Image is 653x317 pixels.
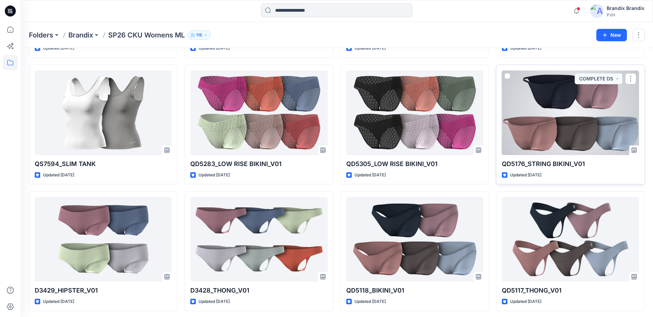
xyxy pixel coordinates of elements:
p: Updated [DATE] [354,172,386,179]
p: D3429_HIPSTER_V01 [35,286,172,295]
p: Updated [DATE] [510,298,541,305]
p: Updated [DATE] [510,172,541,179]
p: Updated [DATE] [354,298,386,305]
a: D3428_THONG_V01 [190,197,327,282]
p: QS7594_SLIM TANK [35,159,172,169]
button: New [596,29,627,41]
a: Folders [29,30,53,40]
a: QD5117_THONG_V01 [502,197,639,282]
a: Brandix [68,30,93,40]
img: avatar [590,4,604,18]
a: QD5305_LOW RISE BIKINI_V01 [346,70,483,155]
p: Updated [DATE] [199,172,230,179]
p: Updated [DATE] [199,45,230,52]
p: QD5176_STRING BIKINI_V01 [502,159,639,169]
p: QD5305_LOW RISE BIKINI_V01 [346,159,483,169]
p: SP26 CKU Womens ML [108,30,185,40]
p: QD5118_BIKINI_V01 [346,286,483,295]
p: QD5283_LOW RISE BIKINI_V01 [190,159,327,169]
a: QD5283_LOW RISE BIKINI_V01 [190,70,327,155]
p: Updated [DATE] [354,45,386,52]
p: Updated [DATE] [43,172,74,179]
p: D3428_THONG_V01 [190,286,327,295]
p: Updated [DATE] [43,45,74,52]
div: PVH [607,12,644,18]
p: Updated [DATE] [43,298,74,305]
a: QD5118_BIKINI_V01 [346,197,483,282]
p: Updated [DATE] [199,298,230,305]
p: Updated [DATE] [510,45,541,52]
button: 116 [188,30,211,40]
p: QD5117_THONG_V01 [502,286,639,295]
a: QD5176_STRING BIKINI_V01 [502,70,639,155]
a: QS7594_SLIM TANK [35,70,172,155]
a: D3429_HIPSTER_V01 [35,197,172,282]
div: Brandix Brandix [607,4,644,12]
p: 116 [196,31,202,39]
